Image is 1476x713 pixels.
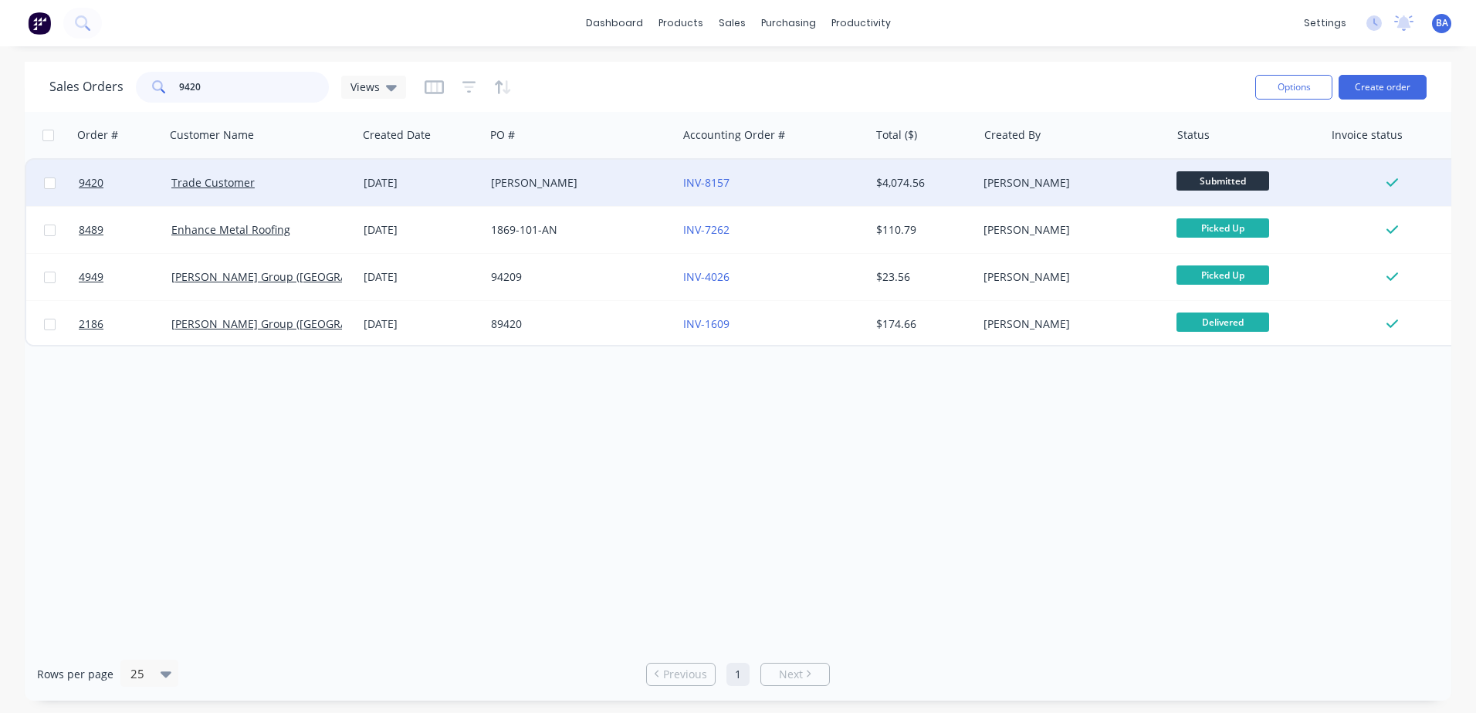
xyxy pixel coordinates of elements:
[779,667,803,682] span: Next
[171,269,447,284] a: [PERSON_NAME] Group ([GEOGRAPHIC_DATA]) Pty Ltd
[363,127,431,143] div: Created Date
[171,316,447,331] a: [PERSON_NAME] Group ([GEOGRAPHIC_DATA]) Pty Ltd
[578,12,651,35] a: dashboard
[663,667,707,682] span: Previous
[983,222,1155,238] div: [PERSON_NAME]
[491,222,662,238] div: 1869-101-AN
[753,12,824,35] div: purchasing
[1176,171,1269,191] span: Submitted
[171,175,255,190] a: Trade Customer
[79,269,103,285] span: 4949
[79,222,103,238] span: 8489
[683,222,730,237] a: INV-7262
[1332,127,1403,143] div: Invoice status
[490,127,515,143] div: PO #
[79,316,103,332] span: 2186
[79,175,103,191] span: 9420
[1339,75,1427,100] button: Create order
[1177,127,1210,143] div: Status
[491,175,662,191] div: [PERSON_NAME]
[1255,75,1332,100] button: Options
[876,269,967,285] div: $23.56
[364,222,479,238] div: [DATE]
[79,301,171,347] a: 2186
[876,175,967,191] div: $4,074.56
[1176,218,1269,238] span: Picked Up
[711,12,753,35] div: sales
[726,663,750,686] a: Page 1 is your current page
[876,127,917,143] div: Total ($)
[79,254,171,300] a: 4949
[683,316,730,331] a: INV-1609
[983,316,1155,332] div: [PERSON_NAME]
[364,175,479,191] div: [DATE]
[350,79,380,95] span: Views
[171,222,290,237] a: Enhance Metal Roofing
[1176,265,1269,285] span: Picked Up
[28,12,51,35] img: Factory
[876,316,967,332] div: $174.66
[179,72,330,103] input: Search...
[491,269,662,285] div: 94209
[647,667,715,682] a: Previous page
[491,316,662,332] div: 89420
[364,316,479,332] div: [DATE]
[79,207,171,253] a: 8489
[983,175,1155,191] div: [PERSON_NAME]
[640,663,836,686] ul: Pagination
[49,79,124,94] h1: Sales Orders
[984,127,1041,143] div: Created By
[683,175,730,190] a: INV-8157
[761,667,829,682] a: Next page
[651,12,711,35] div: products
[824,12,899,35] div: productivity
[1436,16,1448,30] span: BA
[683,269,730,284] a: INV-4026
[1296,12,1354,35] div: settings
[364,269,479,285] div: [DATE]
[876,222,967,238] div: $110.79
[37,667,113,682] span: Rows per page
[683,127,785,143] div: Accounting Order #
[983,269,1155,285] div: [PERSON_NAME]
[79,160,171,206] a: 9420
[170,127,254,143] div: Customer Name
[77,127,118,143] div: Order #
[1176,313,1269,332] span: Delivered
